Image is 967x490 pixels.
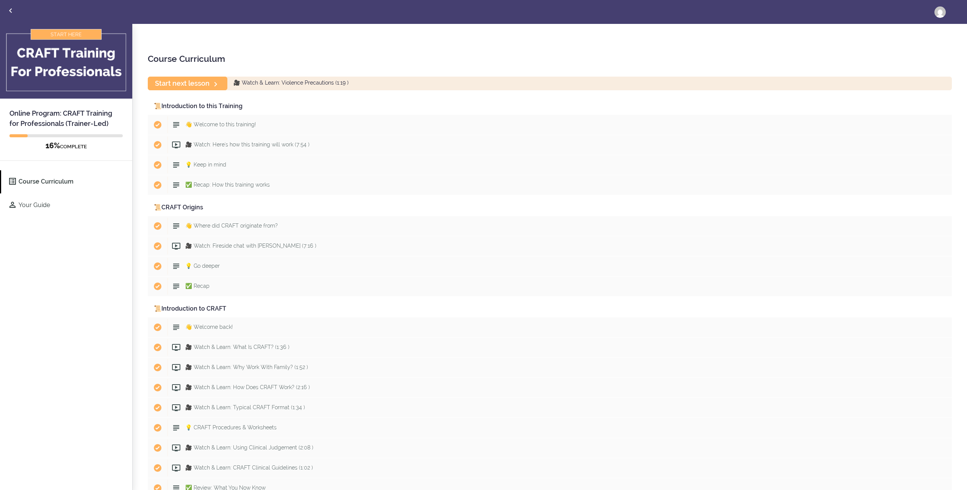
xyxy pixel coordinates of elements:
span: Completed item [148,458,167,478]
img: lwolever@red-rock.com [934,6,946,18]
span: ✅ Recap: How this training works [185,182,270,188]
a: Completed item 👋 Welcome to this training! [148,115,952,135]
span: 16% [45,141,60,150]
span: 👋 Welcome to this training! [185,121,256,127]
a: Completed item ✅ Recap [148,276,952,296]
div: 📜CRAFT Origins [148,199,952,216]
span: Completed item [148,358,167,377]
span: 🎥 Watch & Learn: CRAFT Clinical Guidelines (1:02 ) [185,465,313,471]
span: ✅ Recap [185,283,210,289]
a: Back to courses [0,0,21,23]
span: 🎥 Watch: Here's how this training will work (7:54 ) [185,141,310,148]
div: 📜Introduction to CRAFT [148,300,952,317]
div: 📜Introduction to this Training [148,98,952,115]
a: Completed item 💡 CRAFT Procedures & Worksheets [148,418,952,438]
span: 🎥 Watch & Learn: Typical CRAFT Format (1:34 ) [185,404,305,410]
span: Completed item [148,155,167,175]
span: Completed item [148,378,167,397]
a: Completed item 🎥 Watch & Learn: Using Clinical Judgement (2:08 ) [148,438,952,458]
span: 🎥 Watch & Learn: Why Work With Family? (1:52 ) [185,364,308,370]
span: 🎥 Watch & Learn: How Does CRAFT Work? (2:16 ) [185,384,310,390]
a: Completed item 🎥 Watch & Learn: CRAFT Clinical Guidelines (1:02 ) [148,458,952,478]
span: 👋 Where did CRAFT originate from? [185,223,278,229]
a: Completed item 👋 Welcome back! [148,317,952,337]
a: Start next lesson [148,77,227,90]
span: Completed item [148,438,167,458]
span: Completed item [148,256,167,276]
span: Completed item [148,216,167,236]
span: 🎥 Watch: Fireside chat with [PERSON_NAME] (7:16 ) [185,243,316,249]
svg: Back to courses [6,6,15,15]
span: Completed item [148,276,167,296]
span: Completed item [148,135,167,155]
span: Completed item [148,398,167,418]
a: Completed item 🎥 Watch & Learn: What Is CRAFT? (1:36 ) [148,338,952,357]
span: Completed item [148,236,167,256]
span: Completed item [148,175,167,195]
span: 💡 Go deeper [185,263,220,269]
span: 💡 Keep in mind [185,162,226,168]
span: 💡 CRAFT Procedures & Worksheets [185,424,277,430]
a: Completed item 🎥 Watch & Learn: Typical CRAFT Format (1:34 ) [148,398,952,418]
a: Completed item 🎥 Watch: Here's how this training will work (7:54 ) [148,135,952,155]
a: Completed item 💡 Keep in mind [148,155,952,175]
div: COMPLETE [9,141,123,151]
span: 🎥 Watch & Learn: What Is CRAFT? (1:36 ) [185,344,289,350]
a: Completed item ✅ Recap: How this training works [148,175,952,195]
span: 🎥 Watch & Learn: Using Clinical Judgement (2:08 ) [185,444,313,451]
span: Completed item [148,338,167,357]
span: Completed item [148,115,167,135]
a: Completed item 🎥 Watch & Learn: Why Work With Family? (1:52 ) [148,358,952,377]
a: Your Guide [1,194,132,217]
span: Completed item [148,418,167,438]
a: Completed item 👋 Where did CRAFT originate from? [148,216,952,236]
a: Completed item 💡 Go deeper [148,256,952,276]
a: Completed item 🎥 Watch: Fireside chat with [PERSON_NAME] (7:16 ) [148,236,952,256]
span: Completed item [148,317,167,337]
h2: Course Curriculum [148,52,952,65]
span: 👋 Welcome back! [185,324,233,330]
span: 🎥 Watch & Learn: Violence Precautions (1:19 ) [233,80,349,86]
a: Course Curriculum [1,170,132,193]
a: Completed item 🎥 Watch & Learn: How Does CRAFT Work? (2:16 ) [148,378,952,397]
